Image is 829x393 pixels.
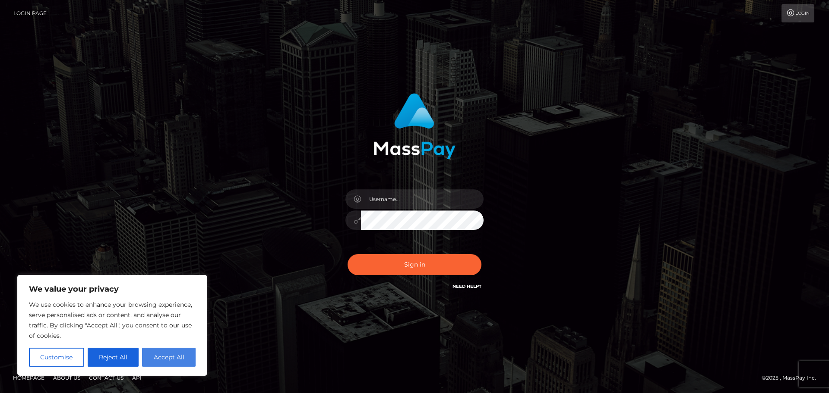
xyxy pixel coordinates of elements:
[17,275,207,376] div: We value your privacy
[29,299,196,341] p: We use cookies to enhance your browsing experience, serve personalised ads or content, and analys...
[782,4,814,22] a: Login
[452,283,481,289] a: Need Help?
[361,189,484,209] input: Username...
[50,371,84,384] a: About Us
[9,371,48,384] a: Homepage
[13,4,47,22] a: Login Page
[348,254,481,275] button: Sign in
[762,373,823,383] div: © 2025 , MassPay Inc.
[88,348,139,367] button: Reject All
[142,348,196,367] button: Accept All
[129,371,145,384] a: API
[85,371,127,384] a: Contact Us
[29,284,196,294] p: We value your privacy
[373,93,456,159] img: MassPay Login
[29,348,84,367] button: Customise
